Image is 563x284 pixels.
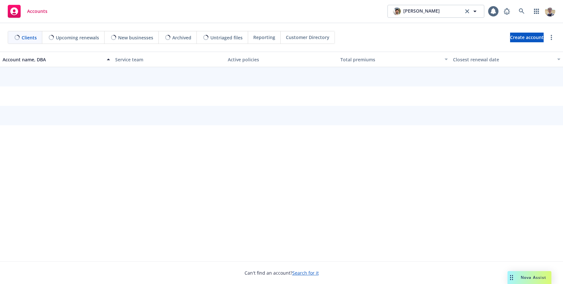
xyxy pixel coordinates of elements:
[530,5,543,18] a: Switch app
[253,34,275,41] span: Reporting
[450,52,563,67] button: Closest renewal date
[118,34,153,41] span: New businesses
[545,6,555,16] img: photo
[338,52,450,67] button: Total premiums
[387,5,484,18] button: photo[PERSON_NAME]clear selection
[292,270,319,276] a: Search for it
[510,33,544,42] a: Create account
[56,34,99,41] span: Upcoming renewals
[27,9,47,14] span: Accounts
[393,7,401,15] img: photo
[403,7,440,15] span: [PERSON_NAME]
[22,34,37,41] span: Clients
[453,56,553,63] div: Closest renewal date
[463,7,471,15] a: clear selection
[210,34,243,41] span: Untriaged files
[510,31,544,44] span: Create account
[340,56,441,63] div: Total premiums
[3,56,103,63] div: Account name, DBA
[521,275,546,280] span: Nova Assist
[5,2,50,20] a: Accounts
[515,5,528,18] a: Search
[508,271,516,284] div: Drag to move
[286,34,329,41] span: Customer Directory
[500,5,513,18] a: Report a Bug
[245,269,319,276] span: Can't find an account?
[228,56,335,63] div: Active policies
[225,52,338,67] button: Active policies
[115,56,223,63] div: Service team
[172,34,191,41] span: Archived
[548,34,555,41] a: more
[113,52,225,67] button: Service team
[508,271,551,284] button: Nova Assist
